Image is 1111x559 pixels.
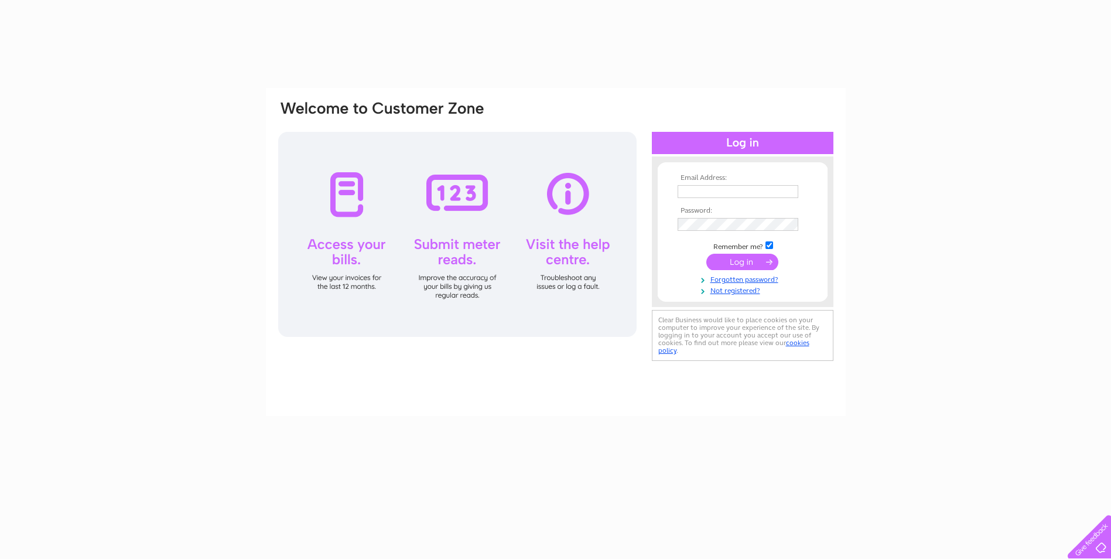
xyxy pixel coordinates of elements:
[675,207,811,215] th: Password:
[678,284,811,295] a: Not registered?
[658,339,809,355] a: cookies policy
[706,254,778,270] input: Submit
[652,310,833,361] div: Clear Business would like to place cookies on your computer to improve your experience of the sit...
[678,273,811,284] a: Forgotten password?
[675,240,811,251] td: Remember me?
[675,174,811,182] th: Email Address:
